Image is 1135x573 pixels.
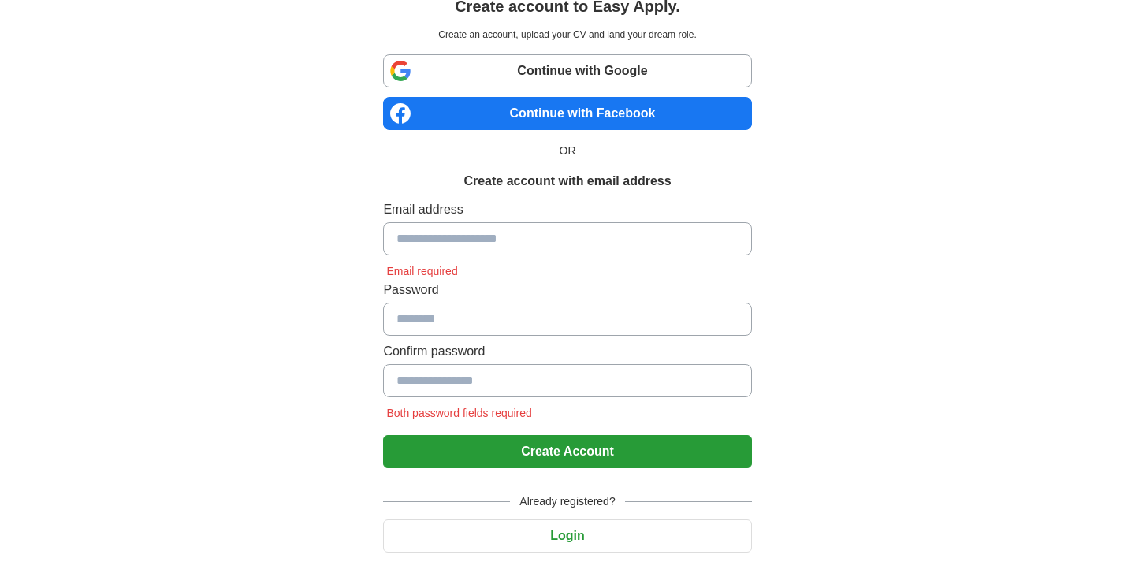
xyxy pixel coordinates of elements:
a: Continue with Google [383,54,751,87]
span: OR [550,143,586,159]
span: Already registered? [510,493,624,510]
label: Confirm password [383,342,751,361]
a: Continue with Facebook [383,97,751,130]
a: Login [383,529,751,542]
h1: Create account with email address [463,172,671,191]
label: Password [383,281,751,300]
span: Email required [383,265,460,277]
label: Email address [383,200,751,219]
p: Create an account, upload your CV and land your dream role. [386,28,748,42]
button: Create Account [383,435,751,468]
button: Login [383,519,751,553]
span: Both password fields required [383,407,534,419]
